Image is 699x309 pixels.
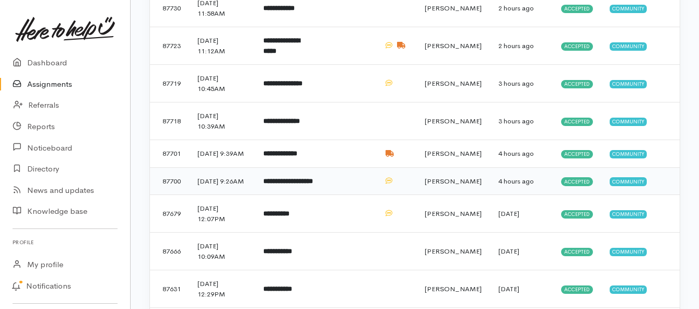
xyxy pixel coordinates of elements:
h6: Profile [13,235,118,249]
span: Accepted [561,210,593,219]
span: [PERSON_NAME] [425,149,482,158]
span: Accepted [561,177,593,186]
span: Accepted [561,80,593,88]
span: Community [610,5,647,13]
span: Accepted [561,42,593,51]
span: Community [610,248,647,256]
td: [DATE] 11:12AM [189,27,255,65]
time: [DATE] [498,209,519,218]
span: Community [610,177,647,186]
time: 2 hours ago [498,4,534,13]
td: [DATE] 10:09AM [189,233,255,270]
time: 4 hours ago [498,149,534,158]
span: Accepted [561,285,593,294]
td: 87719 [150,65,189,102]
span: Accepted [561,118,593,126]
td: [DATE] 10:39AM [189,102,255,140]
td: 87718 [150,102,189,140]
span: [PERSON_NAME] [425,177,482,186]
span: Community [610,42,647,51]
td: 87723 [150,27,189,65]
span: [PERSON_NAME] [425,117,482,125]
time: [DATE] [498,247,519,256]
td: 87679 [150,195,189,233]
td: 87666 [150,233,189,270]
span: Community [610,80,647,88]
span: Community [610,150,647,158]
td: 87631 [150,270,189,308]
span: Community [610,285,647,294]
time: 3 hours ago [498,79,534,88]
time: 4 hours ago [498,177,534,186]
span: Community [610,118,647,126]
td: [DATE] 9:26AM [189,167,255,195]
td: [DATE] 12:07PM [189,195,255,233]
td: 87701 [150,140,189,168]
span: Community [610,210,647,219]
span: [PERSON_NAME] [425,247,482,256]
time: [DATE] [498,284,519,293]
span: [PERSON_NAME] [425,209,482,218]
time: 2 hours ago [498,41,534,50]
span: [PERSON_NAME] [425,79,482,88]
span: [PERSON_NAME] [425,41,482,50]
span: [PERSON_NAME] [425,284,482,293]
td: 87700 [150,167,189,195]
td: [DATE] 10:45AM [189,65,255,102]
td: [DATE] 9:39AM [189,140,255,168]
time: 3 hours ago [498,117,534,125]
span: Accepted [561,5,593,13]
span: Accepted [561,150,593,158]
td: [DATE] 12:29PM [189,270,255,308]
span: Accepted [561,248,593,256]
span: [PERSON_NAME] [425,4,482,13]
